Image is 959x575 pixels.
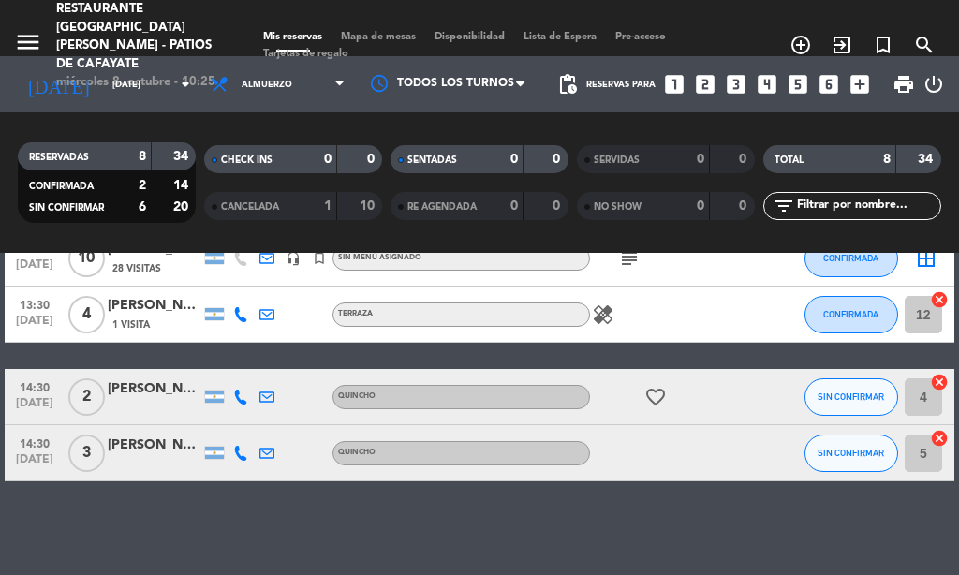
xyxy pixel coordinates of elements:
strong: 8 [883,153,891,166]
span: Quincho [338,392,376,400]
strong: 0 [510,153,518,166]
i: arrow_drop_down [174,73,197,96]
i: turned_in_not [312,251,327,266]
span: [DATE] [11,315,58,336]
i: border_all [915,247,937,270]
span: [DATE] [11,397,58,419]
strong: 2 [139,179,146,192]
strong: 1 [324,199,332,213]
strong: 0 [697,199,704,213]
button: CONFIRMADA [804,240,898,277]
span: 13:30 [11,293,58,315]
span: SIN CONFIRMAR [29,203,104,213]
strong: 0 [367,153,378,166]
strong: 0 [553,153,564,166]
span: TOTAL [775,155,804,165]
div: [PERSON_NAME] [108,435,201,456]
span: 4 [68,296,105,333]
button: SIN CONFIRMAR [804,378,898,416]
input: Filtrar por nombre... [795,196,940,216]
i: looks_3 [724,72,748,96]
i: looks_5 [786,72,810,96]
i: add_circle_outline [789,34,812,56]
i: power_settings_new [922,73,945,96]
span: Reservas para [586,80,656,90]
span: RESERVADAS [29,153,89,162]
strong: 0 [697,153,704,166]
div: LOG OUT [922,56,945,112]
strong: 0 [510,199,518,213]
i: healing [592,303,614,326]
i: [DATE] [14,66,103,103]
i: filter_list [773,195,795,217]
i: menu [14,28,42,56]
span: 2 [68,378,105,416]
i: looks_one [662,72,686,96]
i: looks_4 [755,72,779,96]
span: Terraza [338,310,373,317]
strong: 0 [739,199,750,213]
strong: 10 [360,199,378,213]
i: turned_in_not [872,34,894,56]
span: CONFIRMADA [29,182,94,191]
span: Disponibilidad [425,32,514,42]
span: CONFIRMADA [823,309,878,319]
i: search [913,34,936,56]
button: SIN CONFIRMAR [804,435,898,472]
span: Mis reservas [254,32,332,42]
i: cancel [930,290,949,309]
i: cancel [930,373,949,391]
span: Sin menú asignado [338,254,421,261]
span: Pre-acceso [606,32,675,42]
i: subject [618,247,641,270]
strong: 8 [139,150,146,163]
span: Tarjetas de regalo [254,49,358,59]
span: 14:30 [11,376,58,397]
span: SIN CONFIRMAR [818,391,884,402]
span: 28 Visitas [112,261,161,276]
span: SIN CONFIRMAR [818,448,884,458]
span: print [893,73,915,96]
i: looks_two [693,72,717,96]
i: headset_mic [286,251,301,266]
span: [DATE] [11,453,58,475]
strong: 34 [918,153,937,166]
span: pending_actions [556,73,579,96]
span: [DATE] [11,258,58,280]
span: CONFIRMADA [823,253,878,263]
span: SENTADAS [407,155,457,165]
strong: 20 [173,200,192,214]
span: 1 Visita [112,317,150,332]
span: Lista de Espera [514,32,606,42]
span: Almuerzo [242,80,292,90]
span: Quincho [338,449,376,456]
strong: 0 [739,153,750,166]
span: 3 [68,435,105,472]
span: SERVIDAS [594,155,640,165]
strong: 6 [139,200,146,214]
span: 10 [68,240,105,277]
div: [PERSON_NAME] [108,378,201,400]
span: CANCELADA [221,202,279,212]
div: [PERSON_NAME] [108,295,201,317]
button: CONFIRMADA [804,296,898,333]
strong: 0 [324,153,332,166]
i: looks_6 [817,72,841,96]
span: 14:30 [11,432,58,453]
strong: 14 [173,179,192,192]
strong: 34 [173,150,192,163]
button: menu [14,28,42,63]
i: favorite_border [644,386,667,408]
i: cancel [930,429,949,448]
span: CHECK INS [221,155,273,165]
span: NO SHOW [594,202,642,212]
i: exit_to_app [831,34,853,56]
i: add_box [848,72,872,96]
strong: 0 [553,199,564,213]
span: RE AGENDADA [407,202,477,212]
span: Mapa de mesas [332,32,425,42]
